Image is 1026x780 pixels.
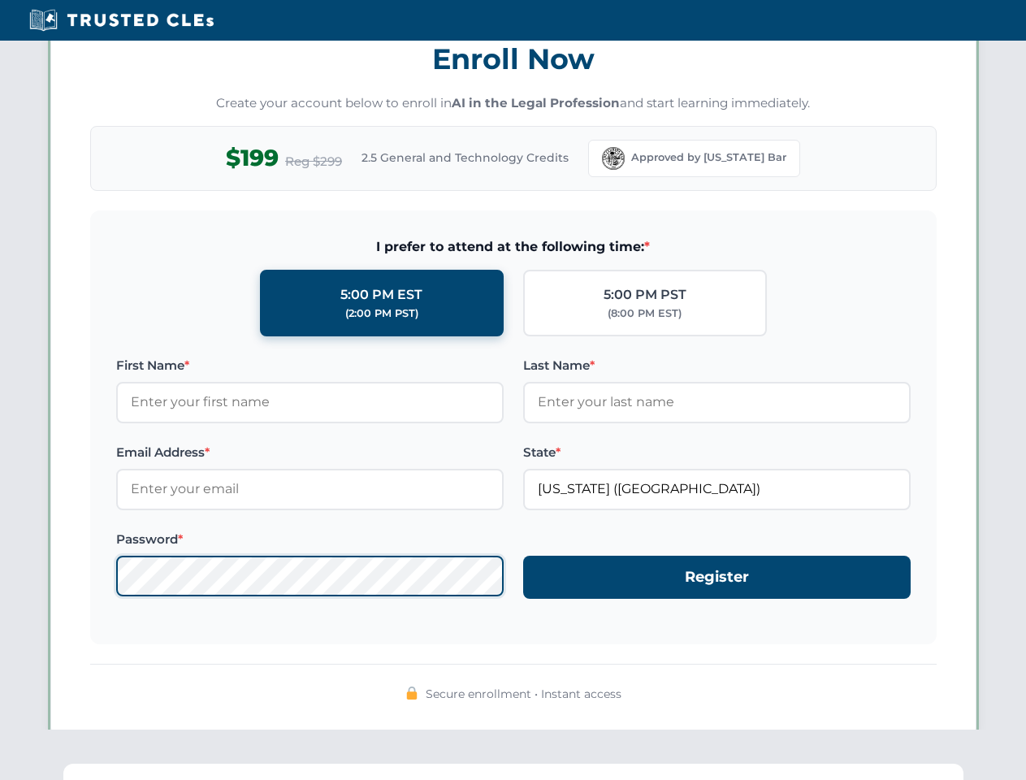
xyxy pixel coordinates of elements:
[426,685,621,703] span: Secure enrollment • Instant access
[361,149,569,167] span: 2.5 General and Technology Credits
[523,382,911,422] input: Enter your last name
[523,469,911,509] input: Florida (FL)
[116,469,504,509] input: Enter your email
[602,147,625,170] img: Florida Bar
[523,443,911,462] label: State
[345,305,418,322] div: (2:00 PM PST)
[116,236,911,258] span: I prefer to attend at the following time:
[604,284,686,305] div: 5:00 PM PST
[608,305,682,322] div: (8:00 PM EST)
[631,149,786,166] span: Approved by [US_STATE] Bar
[24,8,219,32] img: Trusted CLEs
[116,382,504,422] input: Enter your first name
[452,95,620,110] strong: AI in the Legal Profession
[90,33,937,84] h3: Enroll Now
[116,356,504,375] label: First Name
[116,443,504,462] label: Email Address
[90,94,937,113] p: Create your account below to enroll in and start learning immediately.
[226,140,279,176] span: $199
[523,356,911,375] label: Last Name
[285,152,342,171] span: Reg $299
[116,530,504,549] label: Password
[405,687,418,700] img: 🔒
[340,284,422,305] div: 5:00 PM EST
[523,556,911,599] button: Register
